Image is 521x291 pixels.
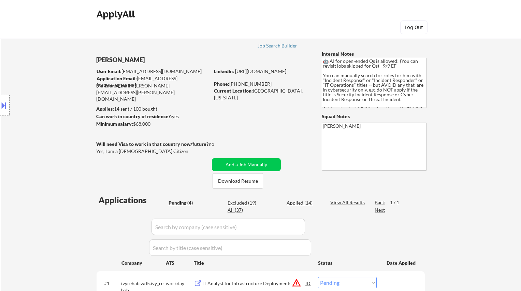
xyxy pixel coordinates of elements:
div: [EMAIL_ADDRESS][DOMAIN_NAME] [97,75,209,88]
div: Date Applied [387,260,417,266]
div: IT Analyst for Infrastructure Deployments [202,280,305,287]
div: [PERSON_NAME][EMAIL_ADDRESS][PERSON_NAME][DOMAIN_NAME] [96,82,209,102]
div: no [209,141,228,148]
div: [GEOGRAPHIC_DATA], [US_STATE] [214,87,310,101]
div: 14 sent / 100 bought [96,106,210,112]
div: 1 / 1 [390,199,406,206]
strong: Phone: [214,81,229,87]
a: Job Search Builder [258,43,298,50]
div: JD [305,277,312,289]
input: Search by company (case sensitive) [151,219,305,235]
div: [PERSON_NAME] [96,56,236,64]
div: Next [375,207,386,213]
div: Applied (14) [287,199,321,206]
div: ATS [166,260,194,266]
a: [URL][DOMAIN_NAME] [235,68,286,74]
div: Status [318,257,377,269]
button: Download Resume [213,173,263,189]
div: All (37) [228,207,262,213]
div: workday [166,280,194,287]
strong: Will need Visa to work in that country now/future?: [96,141,210,147]
div: Squad Notes [322,113,427,120]
strong: LinkedIn: [214,68,234,74]
div: Yes, I am a [DEMOGRAPHIC_DATA] Citizen [96,148,212,155]
div: Company [121,260,166,266]
button: warning_amber [292,278,301,288]
div: Excluded (19) [228,199,262,206]
div: Title [194,260,312,266]
input: Search by title (case sensitive) [149,239,311,256]
button: Add a Job Manually [212,158,281,171]
div: Job Search Builder [258,43,298,48]
div: ApplyAll [97,8,137,20]
div: Pending (4) [169,199,203,206]
div: Back [375,199,386,206]
button: Log Out [400,20,428,34]
div: yes [96,113,208,120]
div: [EMAIL_ADDRESS][DOMAIN_NAME] [97,68,209,75]
strong: Current Location: [214,88,253,94]
div: #1 [104,280,116,287]
div: Applications [99,196,166,204]
div: Internal Notes [322,51,427,57]
strong: Can work in country of residence?: [96,113,172,119]
div: $68,000 [96,121,210,127]
div: [PHONE_NUMBER] [214,81,310,87]
div: View All Results [330,199,367,206]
